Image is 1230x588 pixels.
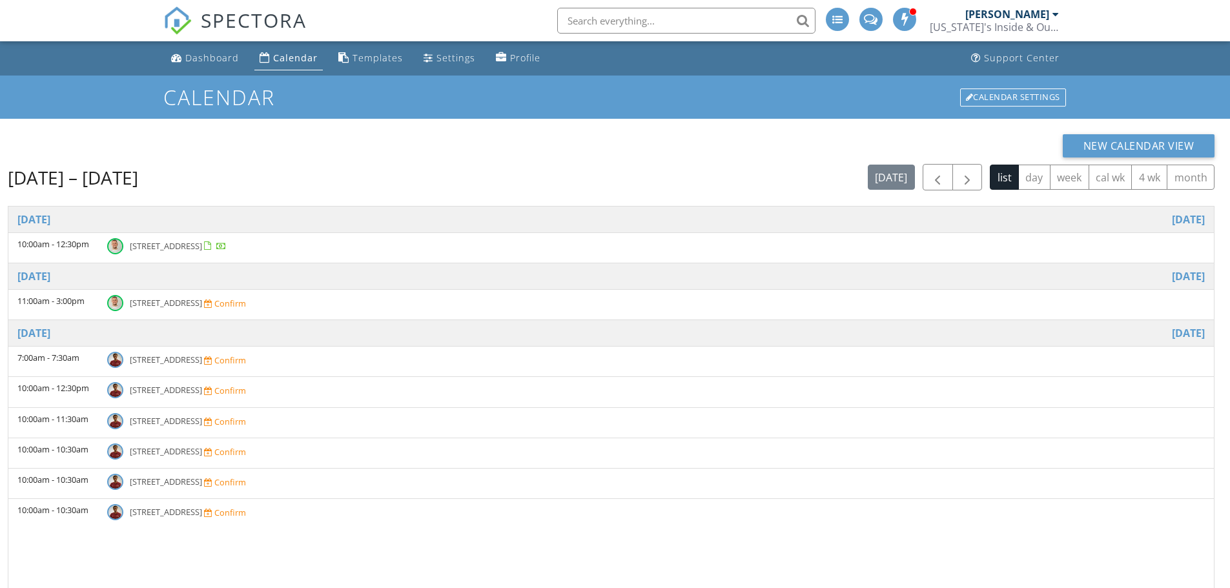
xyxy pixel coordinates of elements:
[930,21,1059,34] div: Florida's Inside & Out Inspections
[1167,165,1215,190] button: month
[1172,212,1205,227] a: Go to August 28, 2025
[8,407,98,438] td: 10:00am - 11:30am
[204,507,246,519] a: Confirm
[107,413,123,429] img: capture.jpg
[923,164,953,190] button: Previous
[214,385,246,396] div: Confirm
[163,6,192,35] img: The Best Home Inspection Software - Spectora
[214,447,246,457] div: Confirm
[8,165,138,190] h2: [DATE] – [DATE]
[8,263,1214,290] th: Go to August 29, 2025
[17,212,50,227] a: Go to August 28, 2025
[130,506,202,518] span: [STREET_ADDRESS]
[17,325,50,341] a: Go to August 31, 2025
[204,354,246,367] a: Confirm
[8,499,98,529] td: 10:00am - 10:30am
[214,355,246,365] div: Confirm
[201,6,307,34] span: SPECTORA
[510,52,540,64] div: Profile
[130,297,204,309] a: [STREET_ADDRESS]
[8,438,98,468] td: 10:00am - 10:30am
[130,415,204,427] a: [STREET_ADDRESS]
[204,416,246,428] a: Confirm
[130,415,202,427] span: [STREET_ADDRESS]
[966,46,1065,70] a: Support Center
[163,86,1067,108] h1: Calendar
[8,290,98,320] td: 11:00am - 3:00pm
[130,445,204,457] a: [STREET_ADDRESS]
[107,474,123,490] img: capture.jpg
[130,354,202,365] span: [STREET_ADDRESS]
[107,443,123,460] img: capture.jpg
[960,88,1066,106] div: Calendar Settings
[8,468,98,498] td: 10:00am - 10:30am
[204,476,246,489] a: Confirm
[130,240,227,252] a: [STREET_ADDRESS]
[1018,165,1051,190] button: day
[1089,165,1133,190] button: cal wk
[1050,165,1089,190] button: week
[8,377,98,407] td: 10:00am - 12:30pm
[8,232,98,263] td: 10:00am - 12:30pm
[959,87,1067,108] a: Calendar Settings
[130,384,202,396] span: [STREET_ADDRESS]
[130,506,204,518] a: [STREET_ADDRESS]
[107,504,123,520] img: capture.jpg
[990,165,1019,190] button: list
[1131,165,1167,190] button: 4 wk
[333,46,408,70] a: Templates
[130,240,202,252] span: [STREET_ADDRESS]
[8,207,1214,233] th: Go to August 28, 2025
[166,46,244,70] a: Dashboard
[130,445,202,457] span: [STREET_ADDRESS]
[130,297,202,309] span: [STREET_ADDRESS]
[214,477,246,487] div: Confirm
[353,52,403,64] div: Templates
[214,507,246,518] div: Confirm
[868,165,915,190] button: [DATE]
[130,384,204,396] a: [STREET_ADDRESS]
[436,52,475,64] div: Settings
[204,298,246,310] a: Confirm
[107,382,123,398] img: capture.jpg
[107,352,123,368] img: capture.jpg
[1172,269,1205,284] a: Go to August 29, 2025
[8,320,1214,347] th: Go to August 31, 2025
[204,385,246,397] a: Confirm
[952,164,983,190] button: Next
[1063,134,1215,157] button: New Calendar View
[163,17,307,45] a: SPECTORA
[557,8,815,34] input: Search everything...
[8,347,98,377] td: 7:00am - 7:30am
[273,52,318,64] div: Calendar
[130,476,204,487] a: [STREET_ADDRESS]
[1172,325,1205,341] a: Go to August 31, 2025
[17,269,50,284] a: Go to August 29, 2025
[965,8,1049,21] div: [PERSON_NAME]
[130,354,204,365] a: [STREET_ADDRESS]
[984,52,1060,64] div: Support Center
[107,295,123,311] img: capturegk.jpg
[491,46,546,70] a: Profile
[214,416,246,427] div: Confirm
[130,476,202,487] span: [STREET_ADDRESS]
[254,46,323,70] a: Calendar
[418,46,480,70] a: Settings
[185,52,239,64] div: Dashboard
[107,238,123,254] img: capturegk.jpg
[204,446,246,458] a: Confirm
[214,298,246,309] div: Confirm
